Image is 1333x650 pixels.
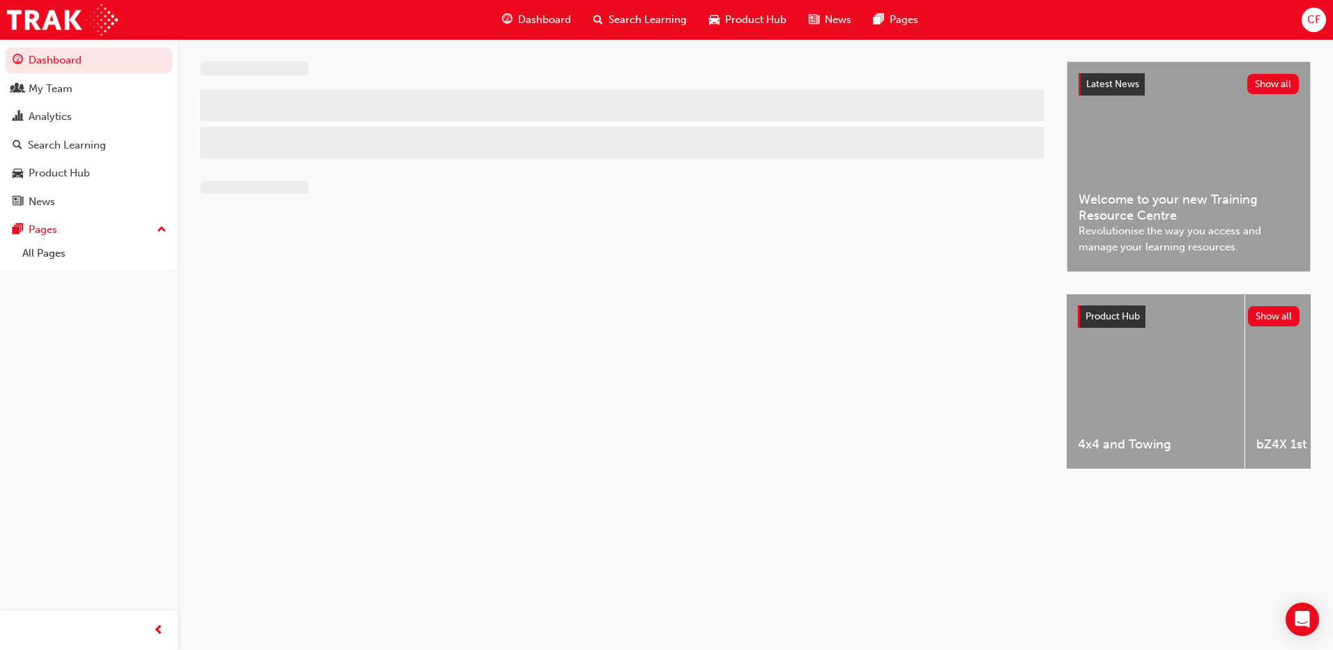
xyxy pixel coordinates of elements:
[29,109,72,125] div: Analytics
[862,6,929,34] a: pages-iconPages
[13,54,23,67] span: guage-icon
[29,222,57,238] div: Pages
[1078,437,1233,453] span: 4x4 and Towing
[825,12,851,28] span: News
[1079,223,1299,255] span: Revolutionise the way you access and manage your learning resources.
[609,12,687,28] span: Search Learning
[13,83,23,96] span: people-icon
[29,194,55,210] div: News
[709,11,719,29] span: car-icon
[502,11,512,29] span: guage-icon
[725,12,786,28] span: Product Hub
[17,243,172,264] a: All Pages
[6,217,172,243] button: Pages
[157,221,167,239] span: up-icon
[6,45,172,217] button: DashboardMy TeamAnalyticsSearch LearningProduct HubNews
[1307,12,1320,28] span: CF
[29,81,73,97] div: My Team
[1078,305,1300,328] a: Product HubShow all
[1248,306,1300,326] button: Show all
[1302,8,1326,32] button: CF
[28,137,106,153] div: Search Learning
[1067,294,1244,469] a: 4x4 and Towing
[582,6,698,34] a: search-iconSearch Learning
[6,189,172,215] a: News
[1079,73,1299,96] a: Latest NewsShow all
[809,11,819,29] span: news-icon
[518,12,571,28] span: Dashboard
[6,133,172,158] a: Search Learning
[1086,310,1140,322] span: Product Hub
[698,6,798,34] a: car-iconProduct Hub
[6,160,172,186] a: Product Hub
[874,11,884,29] span: pages-icon
[491,6,582,34] a: guage-iconDashboard
[13,111,23,123] span: chart-icon
[1086,78,1139,90] span: Latest News
[1247,74,1300,94] button: Show all
[7,4,118,36] img: Trak
[13,139,22,152] span: search-icon
[6,76,172,102] a: My Team
[798,6,862,34] a: news-iconNews
[153,622,164,640] span: prev-icon
[6,104,172,130] a: Analytics
[1067,61,1311,272] a: Latest NewsShow allWelcome to your new Training Resource CentreRevolutionise the way you access a...
[13,167,23,180] span: car-icon
[1079,192,1299,223] span: Welcome to your new Training Resource Centre
[593,11,603,29] span: search-icon
[890,12,918,28] span: Pages
[13,224,23,236] span: pages-icon
[29,165,90,181] div: Product Hub
[6,47,172,73] a: Dashboard
[1286,603,1319,636] div: Open Intercom Messenger
[13,196,23,209] span: news-icon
